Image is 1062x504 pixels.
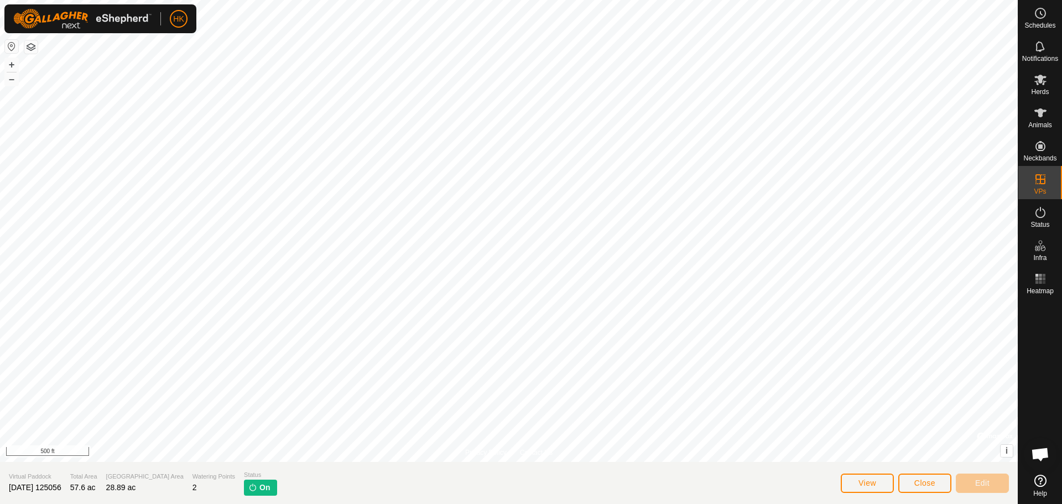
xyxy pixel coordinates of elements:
span: Heatmap [1027,288,1054,294]
span: Neckbands [1023,155,1056,162]
button: i [1001,445,1013,457]
span: View [858,479,876,487]
span: Animals [1028,122,1052,128]
span: HK [173,13,184,25]
span: Herds [1031,89,1049,95]
span: 28.89 ac [106,483,136,492]
span: 57.6 ac [70,483,96,492]
button: View [841,474,894,493]
span: [DATE] 125056 [9,483,61,492]
img: turn-on [248,483,257,492]
span: Total Area [70,472,97,481]
img: Gallagher Logo [13,9,152,29]
span: Close [914,479,935,487]
span: i [1006,446,1008,455]
button: Map Layers [24,40,38,54]
span: Infra [1033,254,1047,261]
span: Status [244,470,277,480]
button: Reset Map [5,40,18,53]
span: Notifications [1022,55,1058,62]
a: Privacy Policy [465,448,507,458]
span: VPs [1034,188,1046,195]
span: Schedules [1024,22,1055,29]
button: + [5,58,18,71]
button: Close [898,474,951,493]
span: On [259,482,270,493]
a: Help [1018,470,1062,501]
button: – [5,72,18,86]
button: Edit [956,474,1009,493]
span: Watering Points [192,472,235,481]
span: [GEOGRAPHIC_DATA] Area [106,472,184,481]
span: Status [1030,221,1049,228]
span: Virtual Paddock [9,472,61,481]
span: Edit [975,479,990,487]
span: 2 [192,483,197,492]
a: Contact Us [520,448,553,458]
div: Open chat [1024,438,1057,471]
span: Help [1033,490,1047,497]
